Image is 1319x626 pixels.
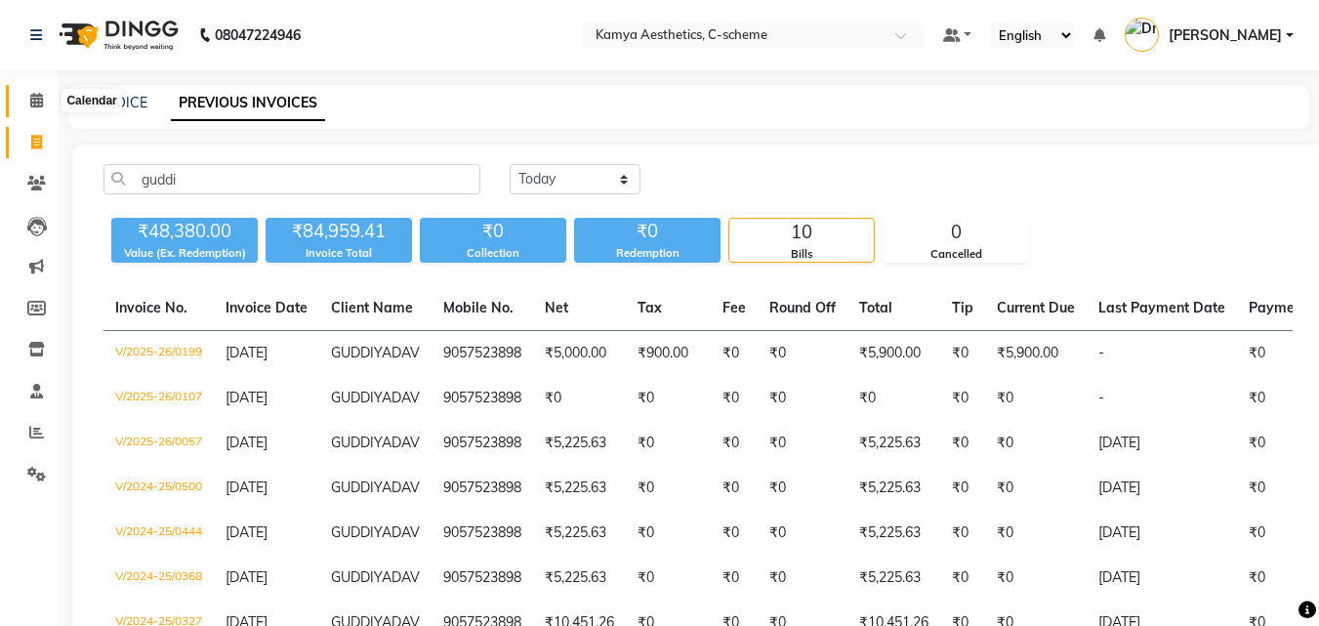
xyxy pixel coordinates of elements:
[847,421,940,466] td: ₹5,225.63
[374,344,420,361] span: YADAV
[533,511,626,556] td: ₹5,225.63
[545,299,568,316] span: Net
[847,511,940,556] td: ₹5,225.63
[103,376,214,421] td: V/2025-26/0107
[111,245,258,262] div: Value (Ex. Redemption)
[533,466,626,511] td: ₹5,225.63
[758,556,847,601] td: ₹0
[729,219,874,246] div: 10
[940,511,985,556] td: ₹0
[432,466,533,511] td: 9057523898
[1087,376,1237,421] td: -
[533,331,626,377] td: ₹5,000.00
[432,331,533,377] td: 9057523898
[758,466,847,511] td: ₹0
[226,389,268,406] span: [DATE]
[374,434,420,451] span: YADAV
[432,421,533,466] td: 9057523898
[847,376,940,421] td: ₹0
[952,299,973,316] span: Tip
[420,218,566,245] div: ₹0
[331,344,374,361] span: GUDDI
[331,523,374,541] span: GUDDI
[574,245,721,262] div: Redemption
[1169,25,1282,46] span: [PERSON_NAME]
[266,245,412,262] div: Invoice Total
[940,421,985,466] td: ₹0
[420,245,566,262] div: Collection
[432,556,533,601] td: 9057523898
[758,421,847,466] td: ₹0
[758,376,847,421] td: ₹0
[374,479,420,496] span: YADAV
[985,556,1087,601] td: ₹0
[847,466,940,511] td: ₹5,225.63
[374,523,420,541] span: YADAV
[226,479,268,496] span: [DATE]
[769,299,836,316] span: Round Off
[533,556,626,601] td: ₹5,225.63
[638,299,662,316] span: Tax
[103,556,214,601] td: V/2024-25/0368
[997,299,1075,316] span: Current Due
[711,556,758,601] td: ₹0
[443,299,514,316] span: Mobile No.
[62,89,121,112] div: Calendar
[331,299,413,316] span: Client Name
[103,511,214,556] td: V/2024-25/0444
[226,434,268,451] span: [DATE]
[729,246,874,263] div: Bills
[884,246,1028,263] div: Cancelled
[626,511,711,556] td: ₹0
[103,331,214,377] td: V/2025-26/0199
[711,331,758,377] td: ₹0
[1098,299,1225,316] span: Last Payment Date
[985,376,1087,421] td: ₹0
[226,568,268,586] span: [DATE]
[374,568,420,586] span: YADAV
[111,218,258,245] div: ₹48,380.00
[533,376,626,421] td: ₹0
[103,466,214,511] td: V/2024-25/0500
[940,376,985,421] td: ₹0
[1087,421,1237,466] td: [DATE]
[331,568,374,586] span: GUDDI
[859,299,892,316] span: Total
[226,299,308,316] span: Invoice Date
[940,556,985,601] td: ₹0
[331,479,374,496] span: GUDDI
[626,466,711,511] td: ₹0
[266,218,412,245] div: ₹84,959.41
[103,421,214,466] td: V/2025-26/0057
[722,299,746,316] span: Fee
[626,331,711,377] td: ₹900.00
[432,376,533,421] td: 9057523898
[374,389,420,406] span: YADAV
[1087,331,1237,377] td: -
[711,421,758,466] td: ₹0
[1125,18,1159,52] img: Dr Tanvi Ahmed
[171,86,325,121] a: PREVIOUS INVOICES
[331,434,374,451] span: GUDDI
[1087,511,1237,556] td: [DATE]
[1087,556,1237,601] td: [DATE]
[985,466,1087,511] td: ₹0
[626,421,711,466] td: ₹0
[50,8,184,63] img: logo
[711,511,758,556] td: ₹0
[626,556,711,601] td: ₹0
[985,421,1087,466] td: ₹0
[985,511,1087,556] td: ₹0
[758,511,847,556] td: ₹0
[331,389,374,406] span: GUDDI
[432,511,533,556] td: 9057523898
[985,331,1087,377] td: ₹5,900.00
[533,421,626,466] td: ₹5,225.63
[215,8,301,63] b: 08047224946
[711,376,758,421] td: ₹0
[1087,466,1237,511] td: [DATE]
[847,331,940,377] td: ₹5,900.00
[758,331,847,377] td: ₹0
[115,299,187,316] span: Invoice No.
[847,556,940,601] td: ₹5,225.63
